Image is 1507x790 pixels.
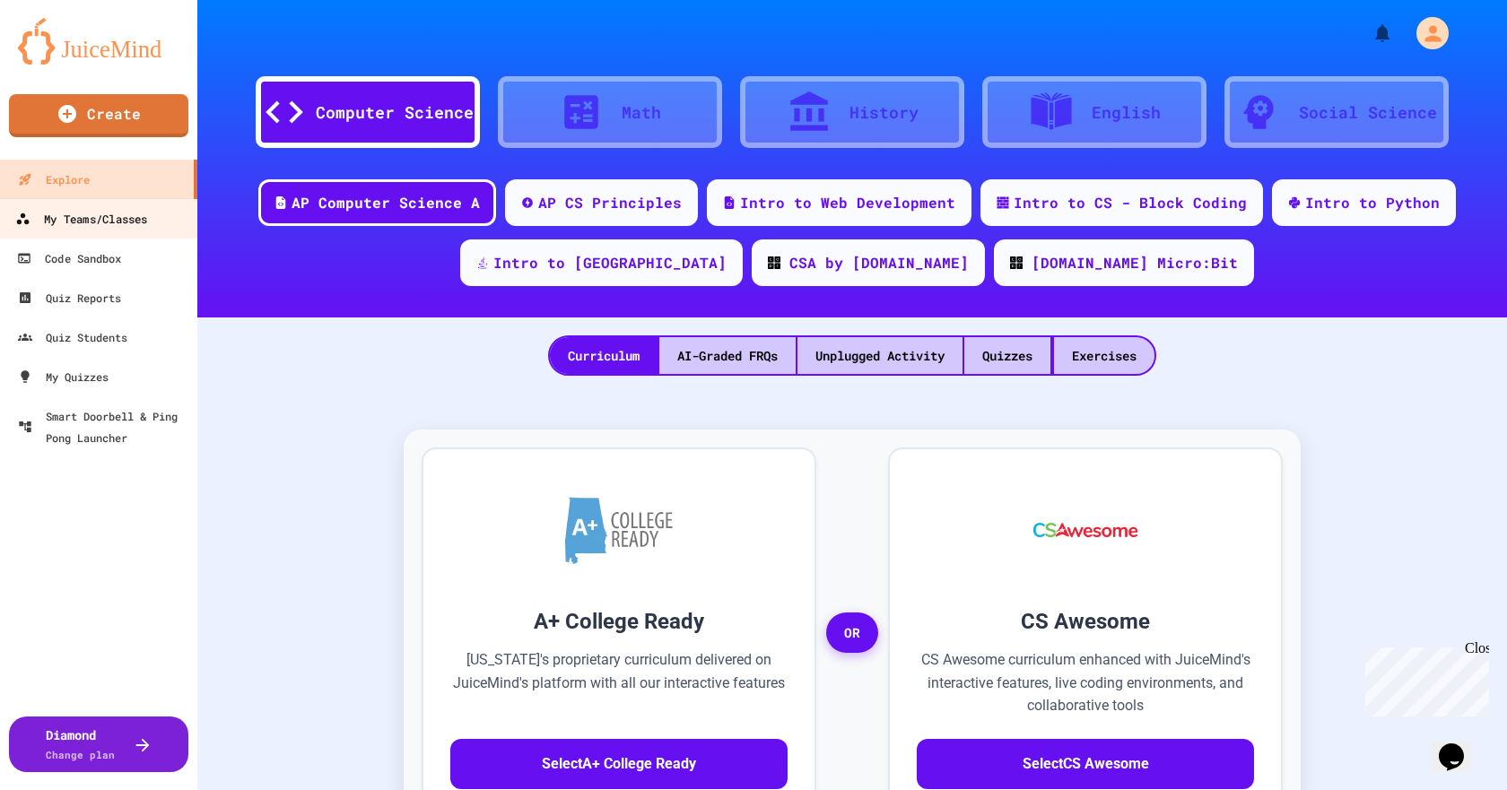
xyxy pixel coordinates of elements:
[917,648,1254,717] p: CS Awesome curriculum enhanced with JuiceMind's interactive features, live coding environments, a...
[7,7,124,114] div: Chat with us now!Close
[1015,476,1156,584] img: CS Awesome
[450,605,788,638] h3: A+ College Ready
[9,716,188,772] button: DiamondChange plan
[18,18,179,65] img: logo-orange.svg
[565,497,673,564] img: A+ College Ready
[292,192,480,213] div: AP Computer Science A
[826,612,878,654] span: OR
[316,100,474,125] div: Computer Science
[797,337,963,374] div: Unplugged Activity
[450,648,788,717] p: [US_STATE]'s proprietary curriculum delivered on JuiceMind's platform with all our interactive fe...
[18,405,190,448] div: Smart Doorbell & Ping Pong Launcher
[450,739,788,789] button: SelectA+ College Ready
[46,748,115,761] span: Change plan
[550,337,658,374] div: Curriculum
[18,287,121,308] div: Quiz Reports
[1010,256,1023,269] img: CODE_logo_RGB.png
[493,252,727,273] div: Intro to [GEOGRAPHIC_DATA]
[1305,192,1440,213] div: Intro to Python
[1092,100,1161,125] div: English
[1432,718,1489,772] iframe: chat widget
[18,326,127,348] div: Quiz Students
[622,100,661,125] div: Math
[917,739,1254,789] button: SelectCS Awesome
[9,94,188,137] a: Create
[1398,13,1453,54] div: My Account
[768,256,780,269] img: CODE_logo_RGB.png
[917,605,1254,638] h3: CS Awesome
[46,725,115,763] div: Diamond
[1299,100,1437,125] div: Social Science
[789,252,969,273] div: CSA by [DOMAIN_NAME]
[1358,640,1489,716] iframe: chat widget
[1338,18,1398,48] div: My Notifications
[740,192,955,213] div: Intro to Web Development
[17,247,121,269] div: Code Sandbox
[15,208,147,230] div: My Teams/Classes
[1032,252,1238,273] div: [DOMAIN_NAME] Micro:Bit
[849,100,919,125] div: History
[659,337,796,374] div: AI-Graded FRQs
[964,337,1050,374] div: Quizzes
[1014,192,1247,213] div: Intro to CS - Block Coding
[18,169,90,190] div: Explore
[538,192,682,213] div: AP CS Principles
[1054,337,1154,374] div: Exercises
[18,366,109,387] div: My Quizzes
